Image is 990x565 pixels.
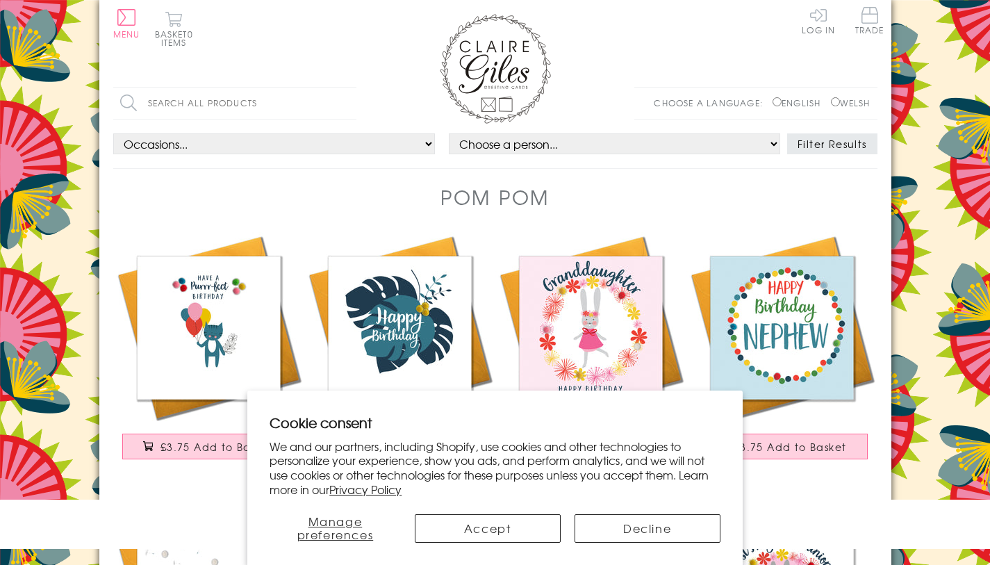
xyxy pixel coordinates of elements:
a: Everyday Card, Trapical Leaves, Happy Birthday , Embellished with pompoms £3.75 Add to Basket [304,232,495,473]
p: Choose a language: [654,97,770,109]
a: Birthday Card, Flowers, Granddaughter, Happy Birthday, Embellished with pompoms £3.75 Add to Basket [495,232,686,473]
p: We and our partners, including Shopify, use cookies and other technologies to personalize your ex... [270,439,720,497]
button: Accept [415,514,561,543]
span: Manage preferences [297,513,374,543]
span: 0 items [161,28,193,49]
span: Menu [113,28,140,40]
a: Privacy Policy [329,481,402,498]
img: Birthday Card, Dotty Circle, Happy Birthday, Nephew, Embellished with pompoms [686,232,877,423]
input: Search all products [113,88,356,119]
button: £3.75 Add to Basket [695,434,868,459]
img: Claire Giles Greetings Cards [440,14,551,124]
span: £3.75 Add to Basket [160,440,274,454]
a: Trade [855,7,884,37]
button: Manage preferences [270,514,400,543]
input: Welsh [831,97,840,106]
button: Menu [113,9,140,38]
span: £3.75 Add to Basket [734,440,847,454]
button: Decline [575,514,720,543]
button: Filter Results [787,133,877,154]
label: Welsh [831,97,871,109]
button: Basket0 items [155,11,193,47]
input: Search [343,88,356,119]
button: £3.75 Add to Basket [122,434,295,459]
img: Everyday Card, Trapical Leaves, Happy Birthday , Embellished with pompoms [304,232,495,423]
a: Birthday Card, Dotty Circle, Happy Birthday, Nephew, Embellished with pompoms £3.75 Add to Basket [686,232,877,473]
span: Trade [855,7,884,34]
label: English [773,97,827,109]
a: Everyday Card, Cat with Balloons, Purrr-fect Birthday, Embellished with pompoms £3.75 Add to Basket [113,232,304,473]
img: Birthday Card, Flowers, Granddaughter, Happy Birthday, Embellished with pompoms [495,232,686,423]
h1: Pom Pom [440,183,550,211]
img: Everyday Card, Cat with Balloons, Purrr-fect Birthday, Embellished with pompoms [113,232,304,423]
input: English [773,97,782,106]
a: Log In [802,7,835,34]
h2: Cookie consent [270,413,720,432]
